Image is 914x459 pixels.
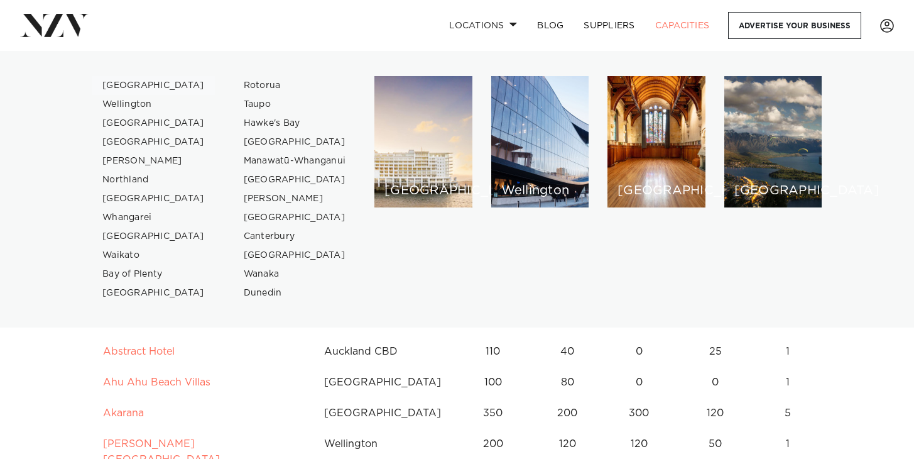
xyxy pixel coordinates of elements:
a: SUPPLIERS [574,12,645,39]
a: Canterbury [234,227,356,246]
td: 120 [677,398,753,429]
a: Abstract Hotel [103,346,175,357]
a: Hawke's Bay [234,114,356,133]
a: Locations [439,12,527,39]
a: Wanaka [234,265,356,284]
td: 0 [601,336,677,367]
h6: [GEOGRAPHIC_DATA] [617,184,695,197]
a: Whangarei [92,208,215,227]
a: Akarana [103,408,144,418]
td: 100 [452,367,534,398]
a: Rotorua [234,76,356,95]
a: [GEOGRAPHIC_DATA] [92,189,215,208]
a: Dunedin [234,284,356,302]
a: [GEOGRAPHIC_DATA] [234,208,356,227]
td: 0 [677,367,753,398]
h6: Wellington [501,184,579,197]
td: 1 [753,336,822,367]
a: Auckland venues [GEOGRAPHIC_DATA] [374,76,472,207]
a: Wellington [92,95,215,114]
td: 80 [534,367,601,398]
a: Taupo [234,95,356,114]
a: Northland [92,170,215,189]
a: Wellington venues Wellington [491,76,589,207]
td: Auckland CBD [313,336,452,367]
a: [GEOGRAPHIC_DATA] [92,114,215,133]
td: 25 [677,336,753,367]
td: 40 [534,336,601,367]
a: [GEOGRAPHIC_DATA] [92,284,215,302]
a: Manawatū-Whanganui [234,152,356,170]
a: BLOG [527,12,574,39]
td: 1 [753,367,822,398]
a: [PERSON_NAME] [92,152,215,170]
a: Advertise your business [728,12,861,39]
h6: [GEOGRAPHIC_DATA] [734,184,812,197]
a: [GEOGRAPHIC_DATA] [234,133,356,152]
td: 0 [601,367,677,398]
a: Waikato [92,246,215,265]
td: 5 [753,398,822,429]
td: [GEOGRAPHIC_DATA] [313,398,452,429]
td: 200 [534,398,601,429]
a: Bay of Plenty [92,265,215,284]
td: 350 [452,398,534,429]
img: nzv-logo.png [20,14,89,36]
a: [GEOGRAPHIC_DATA] [92,76,215,95]
a: Ahu Ahu Beach Villas [103,377,210,387]
td: [GEOGRAPHIC_DATA] [313,367,452,398]
a: [PERSON_NAME] [234,189,356,208]
td: 300 [601,398,677,429]
a: Capacities [645,12,720,39]
a: Queenstown venues [GEOGRAPHIC_DATA] [724,76,822,207]
h6: [GEOGRAPHIC_DATA] [384,184,462,197]
td: 110 [452,336,534,367]
a: [GEOGRAPHIC_DATA] [234,246,356,265]
a: [GEOGRAPHIC_DATA] [234,170,356,189]
a: [GEOGRAPHIC_DATA] [92,133,215,152]
a: Christchurch venues [GEOGRAPHIC_DATA] [607,76,705,207]
a: [GEOGRAPHIC_DATA] [92,227,215,246]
